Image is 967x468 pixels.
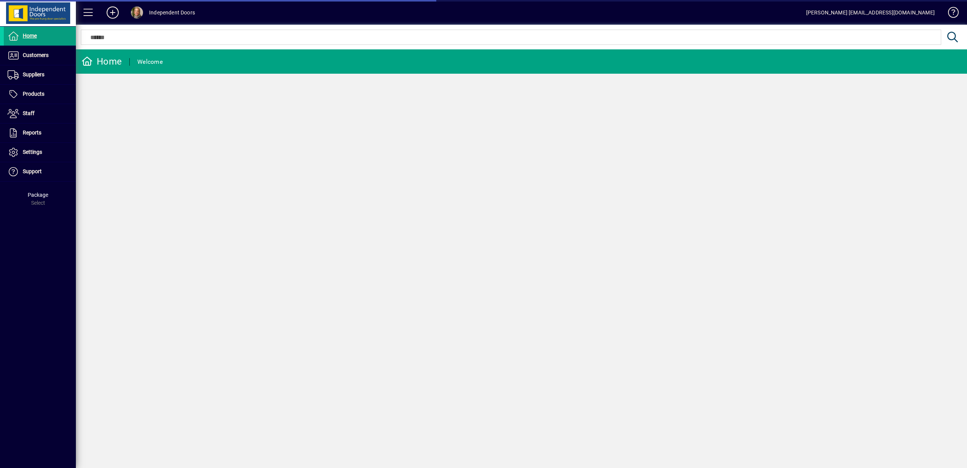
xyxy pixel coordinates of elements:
[101,6,125,19] button: Add
[4,162,76,181] a: Support
[82,55,122,68] div: Home
[806,6,935,19] div: [PERSON_NAME] [EMAIL_ADDRESS][DOMAIN_NAME]
[137,56,163,68] div: Welcome
[4,104,76,123] a: Staff
[23,52,49,58] span: Customers
[23,168,42,174] span: Support
[23,110,35,116] span: Staff
[4,143,76,162] a: Settings
[23,91,44,97] span: Products
[4,85,76,104] a: Products
[942,2,958,26] a: Knowledge Base
[125,6,149,19] button: Profile
[149,6,195,19] div: Independent Doors
[23,130,41,136] span: Reports
[23,149,42,155] span: Settings
[28,192,48,198] span: Package
[4,123,76,142] a: Reports
[23,33,37,39] span: Home
[4,46,76,65] a: Customers
[23,71,44,77] span: Suppliers
[4,65,76,84] a: Suppliers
